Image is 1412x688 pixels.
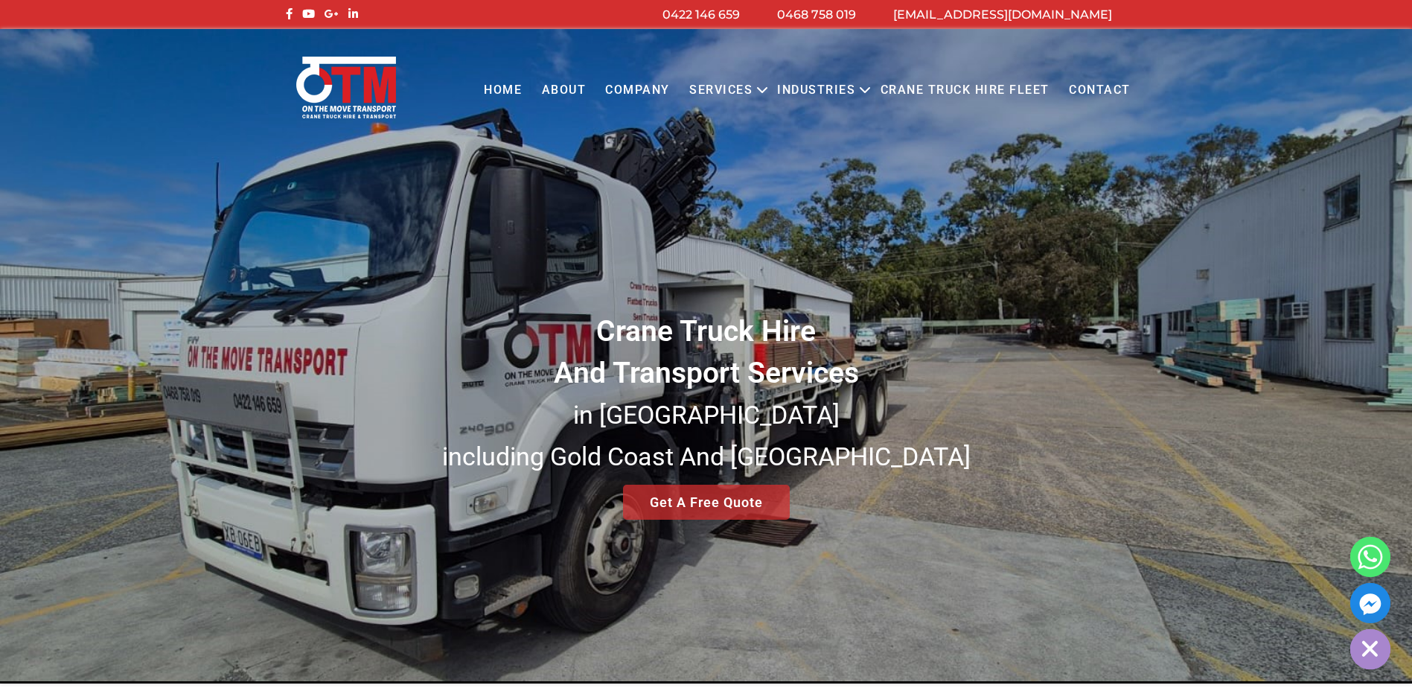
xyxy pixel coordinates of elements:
a: COMPANY [595,70,680,111]
small: in [GEOGRAPHIC_DATA] including Gold Coast And [GEOGRAPHIC_DATA] [442,400,971,471]
a: 0422 146 659 [662,7,740,22]
a: 0468 758 019 [777,7,856,22]
a: Whatsapp [1350,537,1390,577]
a: Facebook_Messenger [1350,583,1390,623]
a: Get A Free Quote [623,485,790,520]
a: Home [474,70,531,111]
a: Contact [1059,70,1140,111]
a: Crane Truck Hire Fleet [870,70,1058,111]
a: [EMAIL_ADDRESS][DOMAIN_NAME] [893,7,1112,22]
a: About [531,70,595,111]
a: Industries [767,70,865,111]
a: Services [680,70,762,111]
